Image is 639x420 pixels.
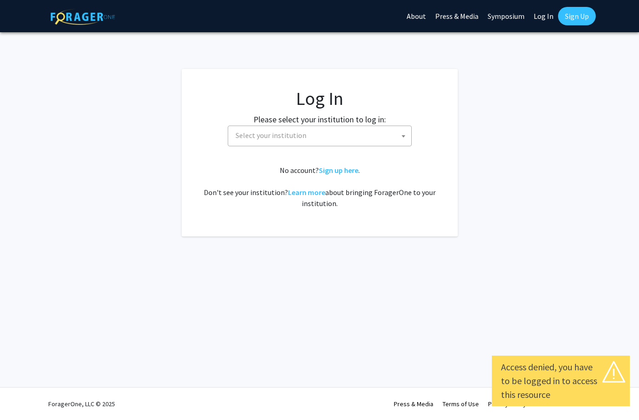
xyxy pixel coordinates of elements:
[253,113,386,126] label: Please select your institution to log in:
[236,131,306,140] span: Select your institution
[319,166,358,175] a: Sign up here
[232,126,411,145] span: Select your institution
[228,126,412,146] span: Select your institution
[288,188,325,197] a: Learn more about bringing ForagerOne to your institution
[443,400,479,408] a: Terms of Use
[558,7,596,25] a: Sign Up
[394,400,433,408] a: Press & Media
[488,400,526,408] a: Privacy Policy
[200,87,439,109] h1: Log In
[200,165,439,209] div: No account? . Don't see your institution? about bringing ForagerOne to your institution.
[501,360,621,402] div: Access denied, you have to be logged in to access this resource
[51,9,115,25] img: ForagerOne Logo
[48,388,115,420] div: ForagerOne, LLC © 2025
